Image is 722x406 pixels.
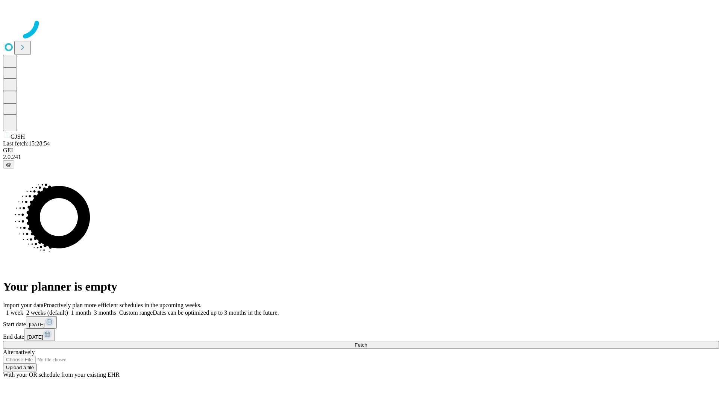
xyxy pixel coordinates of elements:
[3,341,719,349] button: Fetch
[3,329,719,341] div: End date
[29,322,45,327] span: [DATE]
[44,302,202,308] span: Proactively plan more efficient schedules in the upcoming weeks.
[27,334,43,340] span: [DATE]
[24,329,55,341] button: [DATE]
[3,349,35,355] span: Alternatively
[119,309,153,316] span: Custom range
[6,162,11,167] span: @
[3,147,719,154] div: GEI
[3,302,44,308] span: Import your data
[26,309,68,316] span: 2 weeks (default)
[3,364,37,371] button: Upload a file
[3,161,14,168] button: @
[94,309,116,316] span: 3 months
[153,309,279,316] span: Dates can be optimized up to 3 months in the future.
[3,371,120,378] span: With your OR schedule from your existing EHR
[3,280,719,294] h1: Your planner is empty
[71,309,91,316] span: 1 month
[6,309,23,316] span: 1 week
[3,154,719,161] div: 2.0.241
[3,316,719,329] div: Start date
[11,133,25,140] span: GJSH
[26,316,57,329] button: [DATE]
[355,342,367,348] span: Fetch
[3,140,50,147] span: Last fetch: 15:28:54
